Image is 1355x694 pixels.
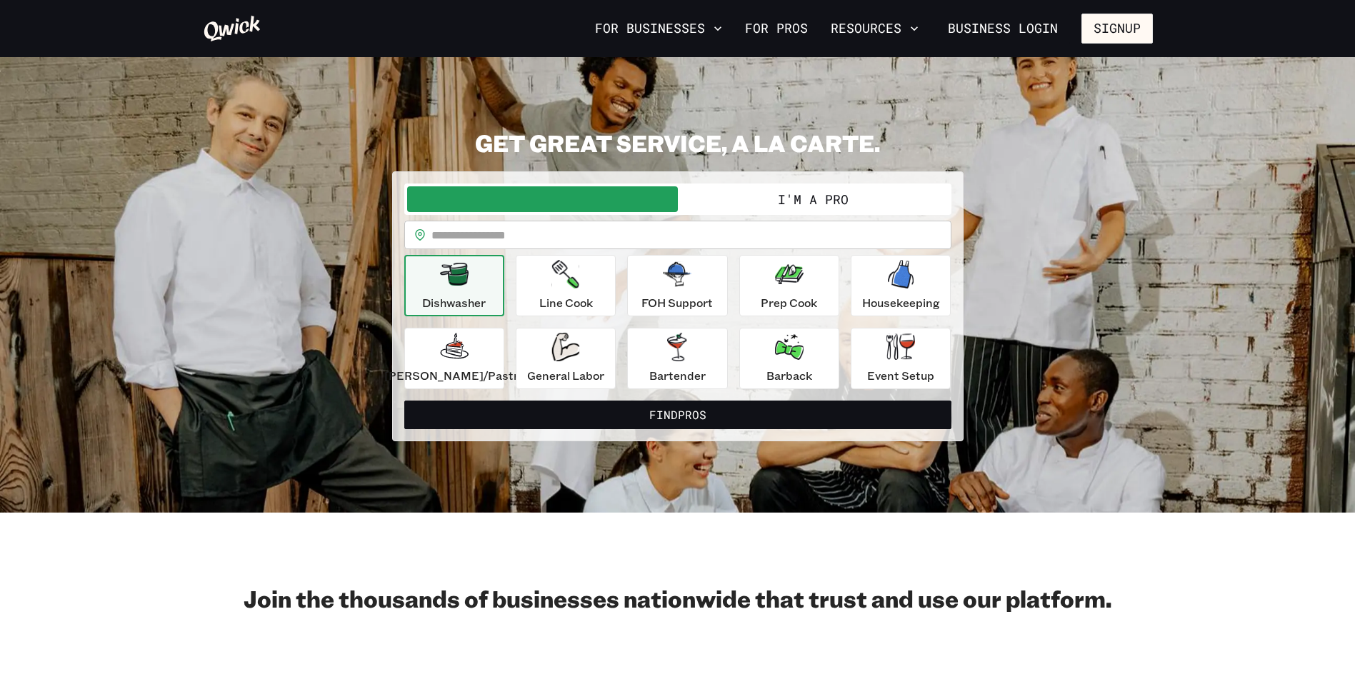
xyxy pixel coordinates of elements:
[627,255,727,316] button: FOH Support
[539,294,593,311] p: Line Cook
[516,328,616,389] button: General Labor
[862,294,940,311] p: Housekeeping
[203,584,1153,613] h2: Join the thousands of businesses nationwide that trust and use our platform.
[627,328,727,389] button: Bartender
[527,367,604,384] p: General Labor
[867,367,934,384] p: Event Setup
[678,186,949,212] button: I'm a Pro
[384,367,524,384] p: [PERSON_NAME]/Pastry
[825,16,924,41] button: Resources
[589,16,728,41] button: For Businesses
[404,255,504,316] button: Dishwasher
[739,328,839,389] button: Barback
[641,294,713,311] p: FOH Support
[649,367,706,384] p: Bartender
[392,129,964,157] h2: GET GREAT SERVICE, A LA CARTE.
[404,328,504,389] button: [PERSON_NAME]/Pastry
[761,294,817,311] p: Prep Cook
[1081,14,1153,44] button: Signup
[739,255,839,316] button: Prep Cook
[516,255,616,316] button: Line Cook
[404,401,951,429] button: FindPros
[739,16,814,41] a: For Pros
[407,186,678,212] button: I'm a Business
[422,294,486,311] p: Dishwasher
[766,367,812,384] p: Barback
[936,14,1070,44] a: Business Login
[851,255,951,316] button: Housekeeping
[851,328,951,389] button: Event Setup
